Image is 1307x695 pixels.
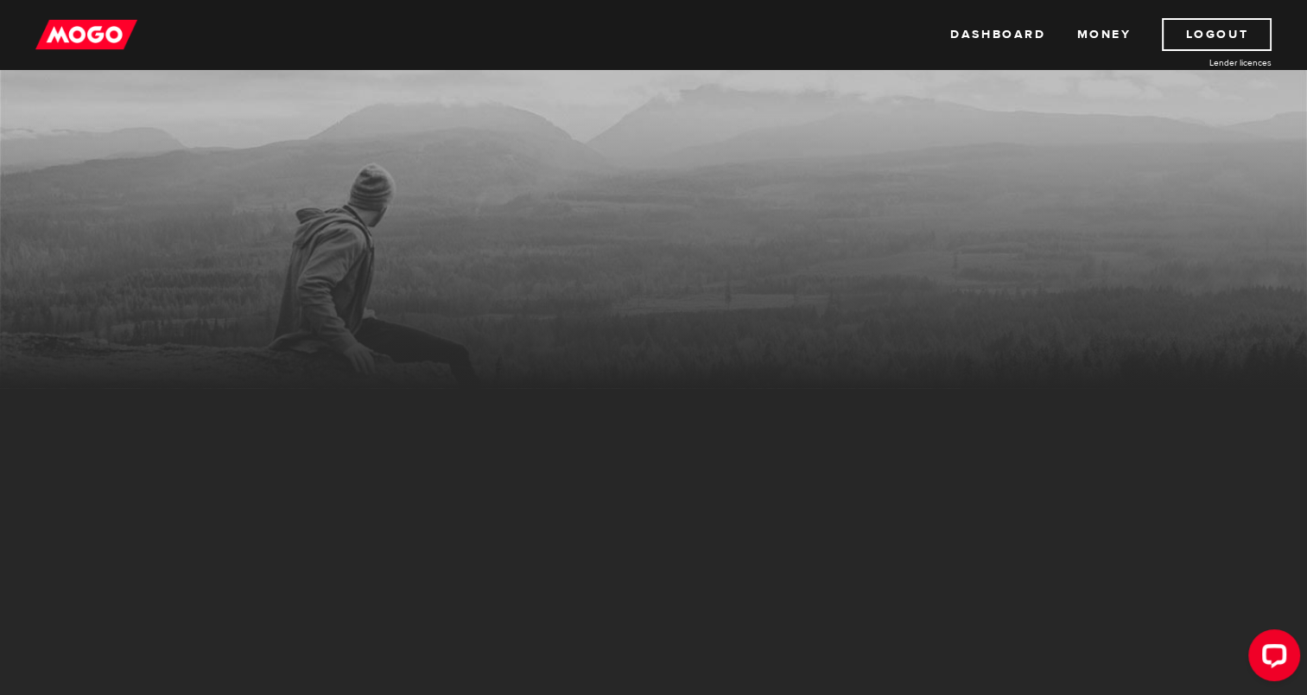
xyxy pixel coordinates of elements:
a: Lender licences [1142,56,1272,69]
a: Logout [1162,18,1272,51]
a: Money [1076,18,1131,51]
a: Dashboard [950,18,1045,51]
img: mogo_logo-11ee424be714fa7cbb0f0f49df9e16ec.png [35,18,137,51]
iframe: LiveChat chat widget [1234,622,1307,695]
